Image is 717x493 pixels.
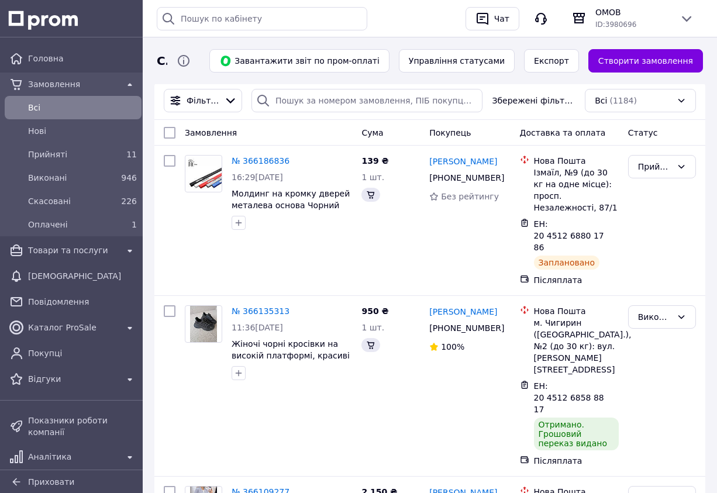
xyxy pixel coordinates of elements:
[520,128,606,137] span: Доставка та оплата
[492,10,512,27] div: Чат
[157,7,367,30] input: Пошук по кабінету
[28,244,118,256] span: Товари та послуги
[534,317,619,375] div: м. Чигирин ([GEOGRAPHIC_DATA].), №2 (до 30 кг): вул. [PERSON_NAME][STREET_ADDRESS]
[185,305,222,343] a: Фото товару
[232,156,289,166] a: № 366186836
[534,418,619,450] div: Отримано. Грошовий переказ видано
[534,155,619,167] div: Нова Пошта
[524,49,579,73] button: Експорт
[534,381,604,414] span: ЕН: 20 4512 6858 8817
[28,172,113,184] span: Виконані
[28,322,118,333] span: Каталог ProSale
[429,128,471,137] span: Покупець
[429,306,497,318] a: [PERSON_NAME]
[609,96,637,105] span: (1184)
[185,155,222,192] a: Фото товару
[190,306,218,342] img: Фото товару
[28,102,137,113] span: Всi
[28,373,118,385] span: Відгуки
[361,323,384,332] span: 1 шт.
[187,95,219,106] span: Фільтри
[361,156,388,166] span: 139 ₴
[588,49,703,73] a: Створити замовлення
[251,89,483,112] input: Пошук за номером замовлення, ПІБ покупця, номером телефону, Email, номером накладної
[28,270,137,282] span: [DEMOGRAPHIC_DATA]
[638,160,672,173] div: Прийнято
[534,455,619,467] div: Післяплата
[28,347,137,359] span: Покупці
[232,173,283,182] span: 16:29[DATE]
[534,256,600,270] div: Заплановано
[628,128,658,137] span: Статус
[595,95,607,106] span: Всі
[132,220,137,229] span: 1
[28,125,137,137] span: Нові
[427,320,501,336] div: [PHONE_NUMBER]
[232,339,350,384] a: Жіночі чорні кросівки на високій платформі, красиві стильні кросівки на весну-літо. 39
[28,53,137,64] span: Головна
[121,196,137,206] span: 226
[28,149,113,160] span: Прийняті
[361,173,384,182] span: 1 шт.
[361,128,383,137] span: Cума
[595,20,636,29] span: ID: 3980696
[534,219,604,252] span: ЕН: 20 4512 6880 1786
[126,150,137,159] span: 11
[28,296,137,308] span: Повідомлення
[595,6,670,18] span: ОМОВ
[427,170,501,186] div: [PHONE_NUMBER]
[638,311,672,323] div: Виконано
[28,477,74,487] span: Приховати
[441,192,499,201] span: Без рейтингу
[232,323,283,332] span: 11:36[DATE]
[534,167,619,213] div: Ізмаїл, №9 (до 30 кг на одне місце): просп. Незалежності, 87/1
[429,156,497,167] a: [PERSON_NAME]
[157,53,167,70] span: Список замовлень
[534,274,619,286] div: Післяплата
[232,189,350,222] a: Молдинг на кромку дверей металева основа Чорний 5м (6*9мм) м'який
[185,157,222,189] img: Фото товару
[28,78,118,90] span: Замовлення
[232,306,289,316] a: № 366135313
[185,128,237,137] span: Замовлення
[441,342,464,351] span: 100%
[121,173,137,182] span: 946
[361,306,388,316] span: 950 ₴
[534,305,619,317] div: Нова Пошта
[28,451,118,463] span: Аналітика
[399,49,515,73] button: Управління статусами
[28,195,113,207] span: Скасовані
[466,7,519,30] button: Чат
[492,95,575,106] span: Збережені фільтри:
[209,49,389,73] button: Завантажити звіт по пром-оплаті
[28,219,113,230] span: Оплачені
[28,415,137,438] span: Показники роботи компанії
